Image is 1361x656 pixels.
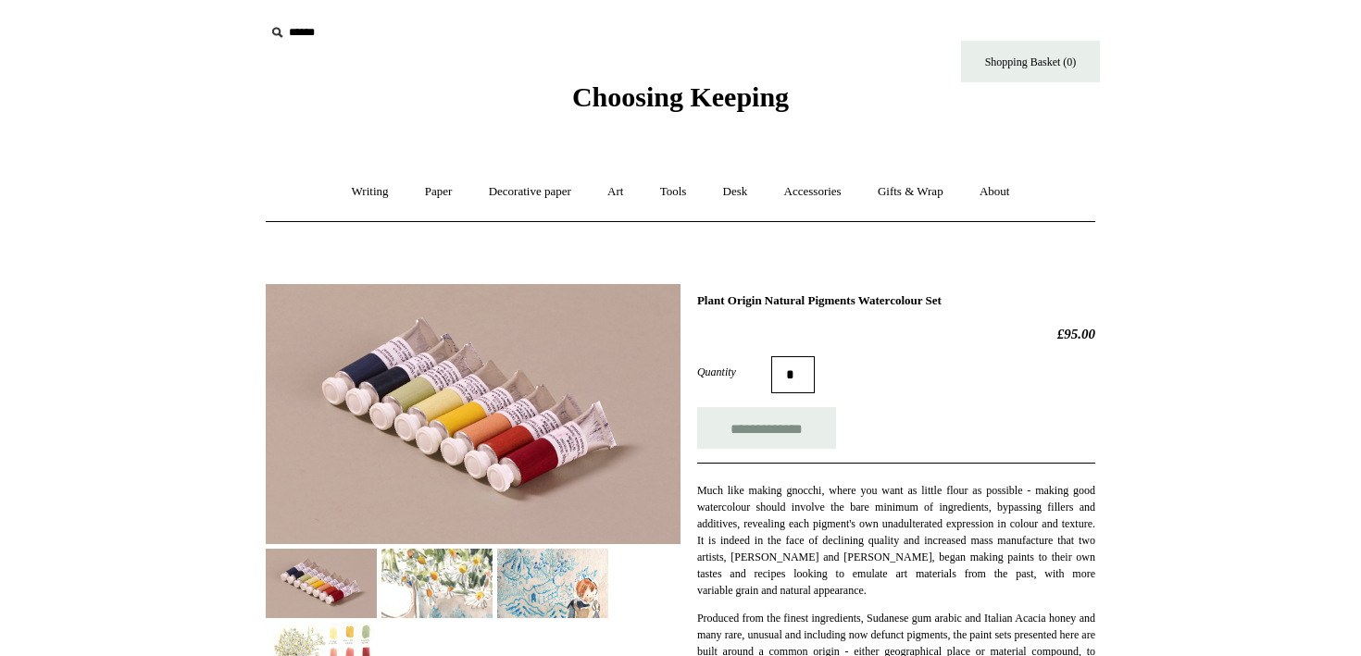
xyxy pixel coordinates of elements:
a: Desk [706,167,765,217]
h1: Plant Origin Natural Pigments Watercolour Set [697,293,1095,308]
p: Much like making gnocchi, where you want as little flour as possible - making good watercolour sh... [697,482,1095,599]
a: About [963,167,1027,217]
label: Quantity [697,364,771,380]
img: Plant Origin Natural Pigments Watercolour Set [266,549,377,618]
a: Choosing Keeping [572,96,789,109]
img: Plant Origin Natural Pigments Watercolour Set [266,284,680,544]
img: Plant Origin Natural Pigments Watercolour Set [497,549,608,618]
a: Tools [643,167,704,217]
span: Choosing Keeping [572,81,789,112]
a: Accessories [768,167,858,217]
a: Writing [335,167,406,217]
a: Decorative paper [472,167,588,217]
a: Shopping Basket (0) [961,41,1100,82]
a: Gifts & Wrap [861,167,960,217]
a: Paper [408,167,469,217]
h2: £95.00 [697,326,1095,342]
img: Plant Origin Natural Pigments Watercolour Set [381,549,493,618]
a: Art [591,167,640,217]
